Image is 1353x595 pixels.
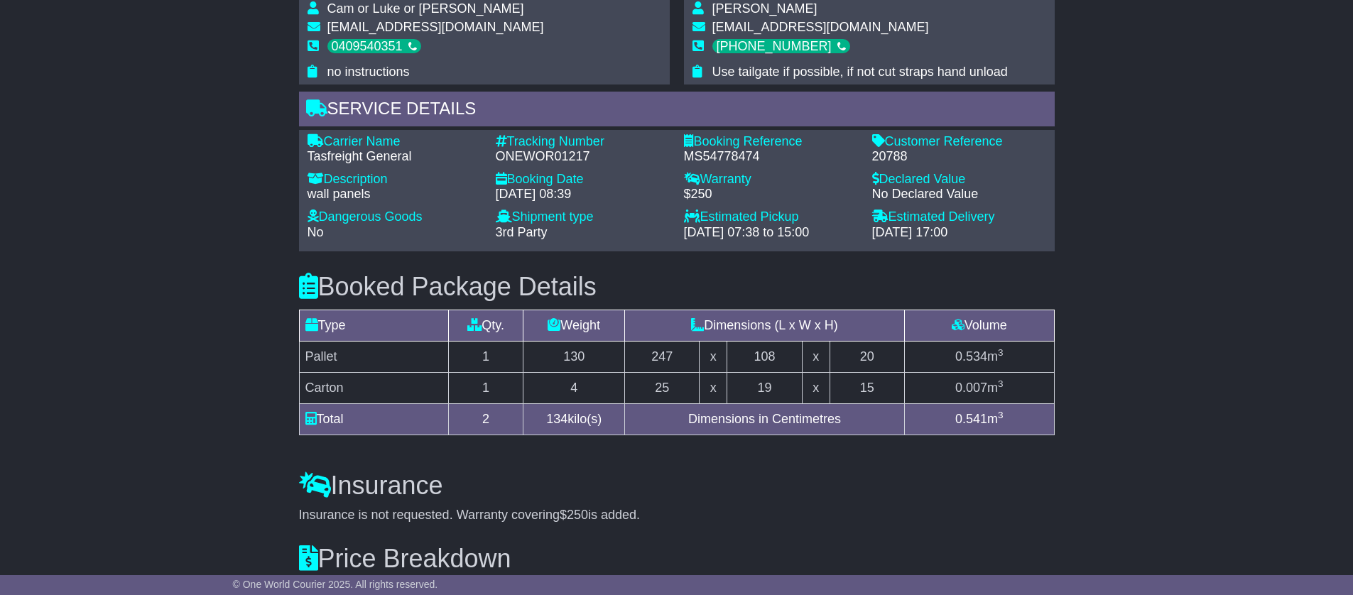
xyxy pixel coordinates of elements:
div: Tracking Number [496,134,670,150]
span: © One World Courier 2025. All rights reserved. [233,579,438,590]
sup: 3 [998,347,1004,358]
span: [EMAIL_ADDRESS][DOMAIN_NAME] [327,20,544,34]
span: 3rd Party [496,225,548,239]
span: [EMAIL_ADDRESS][DOMAIN_NAME] [712,20,929,34]
span: 0.534 [955,349,987,364]
div: [PHONE_NUMBER] [712,39,850,53]
div: [DATE] 17:00 [872,225,1046,241]
span: no instructions [327,65,410,79]
div: Estimated Pickup [684,209,858,225]
span: 134 [546,412,567,426]
div: Booking Reference [684,134,858,150]
td: 130 [523,341,625,372]
td: x [700,341,727,372]
td: 108 [727,341,802,372]
td: m [904,341,1054,372]
td: Dimensions in Centimetres [625,403,905,435]
div: Warranty [684,172,858,187]
div: Declared Value [872,172,1046,187]
div: wall panels [308,187,482,202]
div: Service Details [299,92,1055,130]
td: 19 [727,372,802,403]
td: x [700,372,727,403]
td: m [904,372,1054,403]
td: Weight [523,310,625,341]
span: [PERSON_NAME] [712,1,817,16]
td: Type [299,310,448,341]
div: $250 [684,187,858,202]
td: m [904,403,1054,435]
td: 4 [523,372,625,403]
td: 2 [448,403,523,435]
td: x [802,372,830,403]
span: $250 [560,508,588,522]
span: Cam or Luke or [PERSON_NAME] [327,1,524,16]
td: Qty. [448,310,523,341]
div: Insurance is not requested. Warranty covering is added. [299,508,1055,523]
div: Description [308,172,482,187]
td: x [802,341,830,372]
td: kilo(s) [523,403,625,435]
div: Dangerous Goods [308,209,482,225]
div: Tasfreight General [308,149,482,165]
div: Shipment type [496,209,670,225]
td: Volume [904,310,1054,341]
div: 20788 [872,149,1046,165]
span: Use tailgate if possible, if not cut straps hand unload [712,65,1008,79]
div: ONEWOR01217 [496,149,670,165]
td: Total [299,403,448,435]
td: 247 [625,341,700,372]
td: 25 [625,372,700,403]
div: Estimated Delivery [872,209,1046,225]
h3: Price Breakdown [299,545,1055,573]
td: Carton [299,372,448,403]
td: Dimensions (L x W x H) [625,310,905,341]
div: [DATE] 08:39 [496,187,670,202]
td: Pallet [299,341,448,372]
div: Booking Date [496,172,670,187]
span: 0.007 [955,381,987,395]
div: [DATE] 07:38 to 15:00 [684,225,858,241]
div: 0409540351 [327,39,421,53]
span: 0.541 [955,412,987,426]
div: MS54778474 [684,149,858,165]
div: No Declared Value [872,187,1046,202]
td: 1 [448,372,523,403]
td: 1 [448,341,523,372]
h3: Insurance [299,471,1055,500]
sup: 3 [998,410,1004,420]
td: 15 [830,372,904,403]
div: Carrier Name [308,134,482,150]
div: Customer Reference [872,134,1046,150]
span: No [308,225,324,239]
sup: 3 [998,378,1004,389]
h3: Booked Package Details [299,273,1055,301]
td: 20 [830,341,904,372]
